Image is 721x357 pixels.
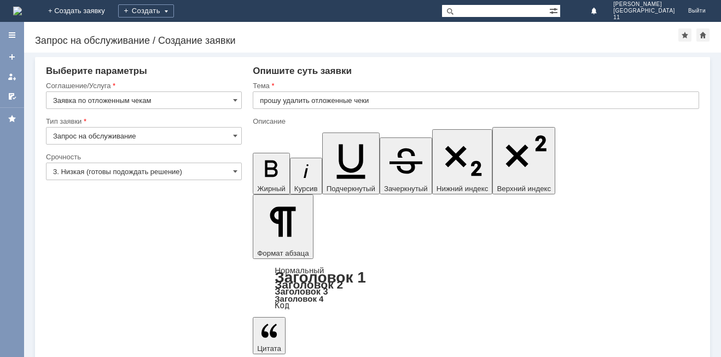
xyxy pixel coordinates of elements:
[432,129,493,194] button: Нижний индекс
[13,7,22,15] img: logo
[327,185,375,193] span: Подчеркнутый
[275,266,324,275] a: Нормальный
[275,269,366,286] a: Заголовок 1
[253,118,697,125] div: Описание
[253,317,286,354] button: Цитата
[3,48,21,66] a: Создать заявку
[257,185,286,193] span: Жирный
[290,158,322,194] button: Курсив
[3,88,21,105] a: Мои согласования
[613,14,675,21] span: 11
[13,7,22,15] a: Перейти на домашнюю страницу
[549,5,560,15] span: Расширенный поиск
[678,28,691,42] div: Добавить в избранное
[275,294,323,303] a: Заголовок 4
[613,1,675,8] span: [PERSON_NAME]
[497,185,551,193] span: Верхний индекс
[275,301,289,310] a: Код
[275,286,328,296] a: Заголовок 3
[294,185,318,193] span: Курсив
[46,82,240,89] div: Соглашение/Услуга
[253,267,699,309] div: Формат абзаца
[492,127,555,194] button: Верхний индекс
[257,249,309,257] span: Формат абзаца
[696,28,710,42] div: Сделать домашней страницей
[253,66,352,76] span: Опишите суть заявки
[384,185,428,193] span: Зачеркнутый
[3,68,21,85] a: Мои заявки
[322,133,380,194] button: Подчеркнутый
[437,185,489,193] span: Нижний индекс
[253,153,290,194] button: Жирный
[380,137,432,194] button: Зачеркнутый
[46,153,240,160] div: Срочность
[275,278,343,291] a: Заголовок 2
[257,344,281,353] span: Цитата
[46,66,147,76] span: Выберите параметры
[46,118,240,125] div: Тип заявки
[35,35,678,46] div: Запрос на обслуживание / Создание заявки
[253,82,697,89] div: Тема
[613,8,675,14] span: [GEOGRAPHIC_DATA]
[118,4,174,18] div: Создать
[253,194,313,259] button: Формат абзаца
